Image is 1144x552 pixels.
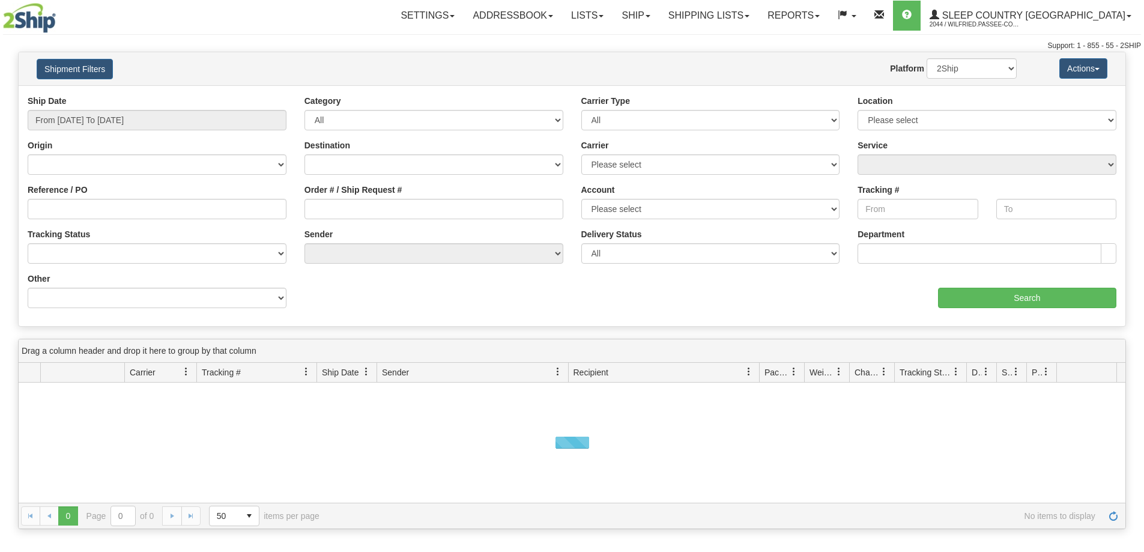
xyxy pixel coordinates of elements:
[810,366,835,378] span: Weight
[858,95,892,107] label: Location
[392,1,464,31] a: Settings
[858,139,888,151] label: Service
[86,506,154,526] span: Page of 0
[921,1,1140,31] a: Sleep Country [GEOGRAPHIC_DATA] 2044 / Wilfried.Passee-Coutrin
[209,506,319,526] span: items per page
[890,62,924,74] label: Platform
[28,95,67,107] label: Ship Date
[930,19,1020,31] span: 2044 / Wilfried.Passee-Coutrin
[784,362,804,382] a: Packages filter column settings
[37,59,113,79] button: Shipment Filters
[1059,58,1107,79] button: Actions
[28,184,88,196] label: Reference / PO
[296,362,316,382] a: Tracking # filter column settings
[304,95,341,107] label: Category
[1036,362,1056,382] a: Pickup Status filter column settings
[659,1,758,31] a: Shipping lists
[758,1,829,31] a: Reports
[209,506,259,526] span: Page sizes drop down
[858,228,904,240] label: Department
[1006,362,1026,382] a: Shipment Issues filter column settings
[176,362,196,382] a: Carrier filter column settings
[858,184,899,196] label: Tracking #
[829,362,849,382] a: Weight filter column settings
[356,362,377,382] a: Ship Date filter column settings
[304,228,333,240] label: Sender
[58,506,77,526] span: Page 0
[858,199,978,219] input: From
[1104,506,1123,526] a: Refresh
[464,1,562,31] a: Addressbook
[581,228,642,240] label: Delivery Status
[548,362,568,382] a: Sender filter column settings
[1032,366,1042,378] span: Pickup Status
[3,3,56,33] img: logo2044.jpg
[202,366,241,378] span: Tracking #
[19,339,1125,363] div: grid grouping header
[130,366,156,378] span: Carrier
[938,288,1116,308] input: Search
[972,366,982,378] span: Delivery Status
[900,366,952,378] span: Tracking Status
[322,366,359,378] span: Ship Date
[336,511,1095,521] span: No items to display
[581,184,615,196] label: Account
[3,41,1141,51] div: Support: 1 - 855 - 55 - 2SHIP
[764,366,790,378] span: Packages
[304,184,402,196] label: Order # / Ship Request #
[946,362,966,382] a: Tracking Status filter column settings
[304,139,350,151] label: Destination
[1002,366,1012,378] span: Shipment Issues
[996,199,1116,219] input: To
[574,366,608,378] span: Recipient
[217,510,232,522] span: 50
[28,139,52,151] label: Origin
[240,506,259,526] span: select
[1116,214,1143,337] iframe: chat widget
[739,362,759,382] a: Recipient filter column settings
[562,1,613,31] a: Lists
[874,362,894,382] a: Charge filter column settings
[855,366,880,378] span: Charge
[581,95,630,107] label: Carrier Type
[613,1,659,31] a: Ship
[581,139,609,151] label: Carrier
[976,362,996,382] a: Delivery Status filter column settings
[382,366,409,378] span: Sender
[939,10,1125,20] span: Sleep Country [GEOGRAPHIC_DATA]
[28,273,50,285] label: Other
[28,228,90,240] label: Tracking Status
